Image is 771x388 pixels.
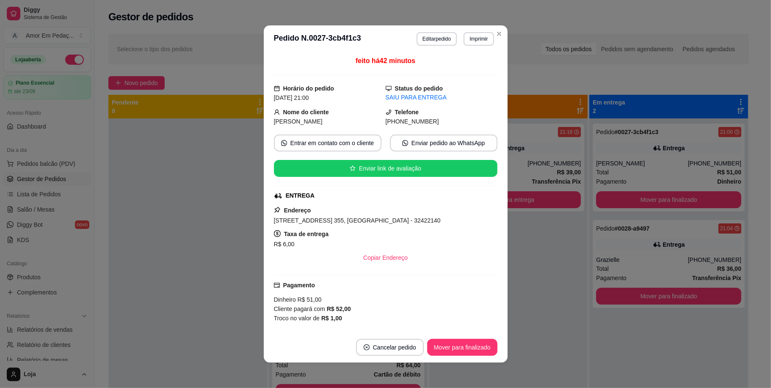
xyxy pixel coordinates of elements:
strong: Telefone [395,109,419,116]
span: Troco no valor de [274,315,321,322]
span: Cliente pagará com [274,305,327,312]
strong: Taxa de entrega [284,231,329,237]
span: R$ 51,00 [296,296,322,303]
button: Close [492,27,506,41]
span: desktop [386,85,392,91]
button: close-circleCancelar pedido [356,339,424,356]
span: phone [386,109,392,115]
span: star [350,165,356,171]
strong: Status do pedido [395,85,443,92]
span: user [274,109,280,115]
button: Mover para finalizado [427,339,497,356]
strong: Pagamento [283,282,315,289]
button: Imprimir [464,32,494,46]
span: whats-app [281,140,287,146]
strong: Nome do cliente [283,109,329,116]
span: Dinheiro [274,296,296,303]
span: feito há 42 minutos [356,57,415,64]
span: pushpin [274,206,281,213]
span: [DATE] 21:00 [274,94,309,101]
button: whats-appEntrar em contato com o cliente [274,135,381,151]
button: starEnviar link de avaliação [274,160,497,177]
h3: Pedido N. 0027-3cb4f1c3 [274,32,361,46]
span: [STREET_ADDRESS] 355, [GEOGRAPHIC_DATA] - 32422140 [274,217,441,224]
strong: Horário do pedido [283,85,334,92]
span: [PHONE_NUMBER] [386,118,439,125]
strong: Endereço [284,207,311,214]
button: whats-appEnviar pedido ao WhatsApp [390,135,497,151]
button: Editarpedido [417,32,457,46]
strong: R$ 1,00 [321,315,342,322]
span: dollar [274,230,281,237]
strong: R$ 52,00 [327,305,351,312]
span: calendar [274,85,280,91]
span: whats-app [402,140,408,146]
span: [PERSON_NAME] [274,118,323,125]
div: ENTREGA [286,191,315,200]
span: credit-card [274,282,280,288]
span: R$ 6,00 [274,241,295,248]
span: close-circle [364,344,370,350]
button: Copiar Endereço [356,249,415,266]
div: SAIU PARA ENTREGA [386,93,497,102]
